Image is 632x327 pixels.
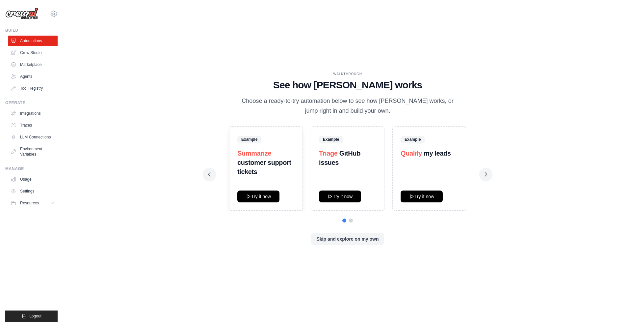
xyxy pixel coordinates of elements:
div: WALKTHROUGH [208,72,487,76]
h1: See how [PERSON_NAME] works [208,79,487,91]
span: Triage [319,150,338,157]
span: Example [401,136,425,143]
a: Crew Studio [8,47,58,58]
button: Try it now [319,191,361,202]
strong: GitHub issues [319,150,360,166]
a: Marketplace [8,59,58,70]
span: Logout [29,313,41,319]
div: Manage [5,166,58,171]
strong: my leads [424,150,451,157]
span: Qualify [401,150,422,157]
button: Try it now [401,191,443,202]
a: LLM Connections [8,132,58,142]
button: Resources [8,198,58,208]
p: Choose a ready-to-try automation below to see how [PERSON_NAME] works, or jump right in and build... [237,96,458,116]
a: Integrations [8,108,58,119]
img: Logo [5,8,38,20]
a: Settings [8,186,58,196]
span: Example [237,136,261,143]
a: Environment Variables [8,144,58,160]
span: Resources [20,200,39,206]
span: Example [319,136,343,143]
div: Build [5,28,58,33]
span: Summarize [237,150,271,157]
button: Logout [5,311,58,322]
strong: customer support tickets [237,159,291,175]
a: Automations [8,36,58,46]
a: Usage [8,174,58,185]
a: Tool Registry [8,83,58,94]
button: Try it now [237,191,279,202]
button: Skip and explore on my own [311,233,384,245]
div: Operate [5,100,58,105]
a: Traces [8,120,58,131]
a: Agents [8,71,58,82]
